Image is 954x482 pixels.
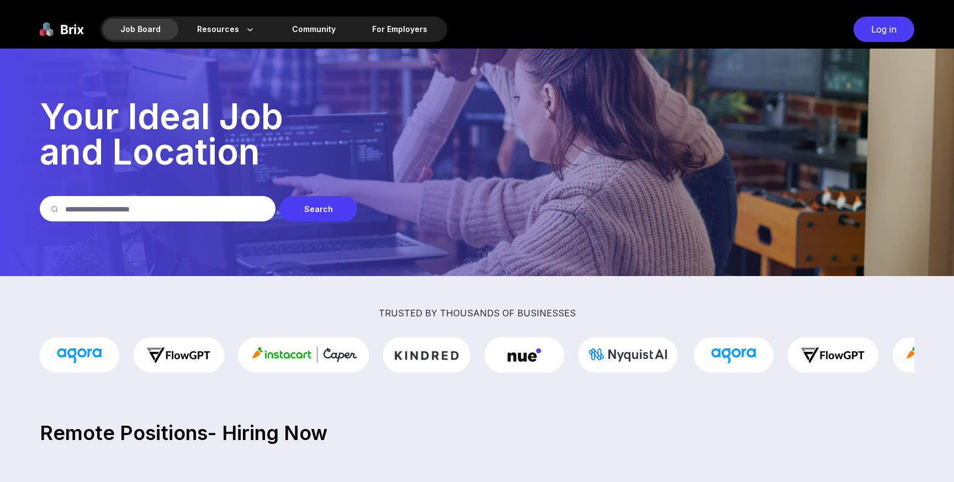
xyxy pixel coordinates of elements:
[280,196,357,221] div: Search
[854,17,914,42] div: Log in
[179,19,273,40] div: Resources
[848,17,914,42] a: Log in
[354,19,445,40] a: For Employers
[103,19,178,40] div: Job Board
[274,19,353,40] a: Community
[40,99,914,170] p: Your Ideal Job and Location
